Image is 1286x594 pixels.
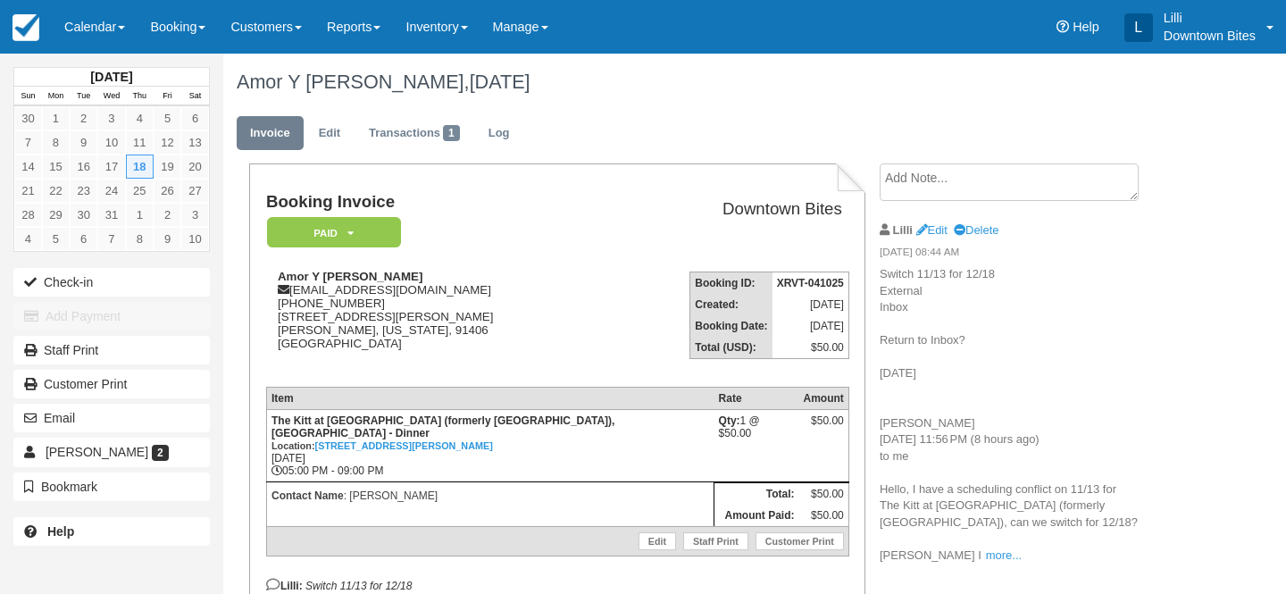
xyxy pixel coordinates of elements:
span: [DATE] [470,71,530,93]
a: Customer Print [756,532,844,550]
th: Amount [798,387,848,409]
div: [EMAIL_ADDRESS][DOMAIN_NAME] [PHONE_NUMBER] [STREET_ADDRESS][PERSON_NAME] [PERSON_NAME], [US_STAT... [266,270,609,372]
a: Help [13,517,210,546]
th: Booking Date: [690,315,772,337]
strong: [DATE] [90,70,132,84]
a: Transactions1 [355,116,473,151]
a: Edit [305,116,354,151]
a: 20 [181,155,209,179]
a: more... [986,548,1022,562]
a: 10 [181,227,209,251]
a: 9 [154,227,181,251]
th: Thu [126,87,154,106]
a: 3 [97,106,125,130]
a: 2 [154,203,181,227]
td: $50.00 [772,337,849,359]
th: Fri [154,87,181,106]
td: 1 @ $50.00 [714,409,799,481]
a: 9 [70,130,97,155]
img: checkfront-main-nav-mini-logo.png [13,14,39,41]
a: Edit [639,532,676,550]
a: 30 [70,203,97,227]
div: $50.00 [803,414,843,441]
th: Sun [14,87,42,106]
th: Total: [714,482,799,505]
span: 1 [443,125,460,141]
a: 31 [97,203,125,227]
a: 17 [97,155,125,179]
a: 28 [14,203,42,227]
td: $50.00 [798,482,848,505]
a: 7 [14,130,42,155]
a: 23 [70,179,97,203]
a: 18 [126,155,154,179]
a: 8 [42,130,70,155]
i: Help [1056,21,1069,33]
strong: Qty [719,414,740,427]
a: 2 [70,106,97,130]
a: 7 [97,227,125,251]
th: Created: [690,294,772,315]
p: Switch 11/13 for 12/18 External Inbox Return to Inbox? [DATE] [PERSON_NAME] [DATE] 11:56 PM (8 ho... [880,266,1174,564]
a: 26 [154,179,181,203]
small: Location: [271,440,493,451]
a: 6 [70,227,97,251]
a: 29 [42,203,70,227]
a: 15 [42,155,70,179]
a: 14 [14,155,42,179]
a: 13 [181,130,209,155]
a: Log [475,116,523,151]
th: Total (USD): [690,337,772,359]
em: [DATE] 08:44 AM [880,245,1174,264]
a: 11 [126,130,154,155]
button: Bookmark [13,473,210,501]
a: 1 [42,106,70,130]
a: 4 [14,227,42,251]
h1: Amor Y [PERSON_NAME], [237,71,1174,93]
a: 16 [70,155,97,179]
strong: Contact Name [271,489,344,502]
a: 3 [181,203,209,227]
span: Help [1073,20,1099,34]
a: Edit [916,223,948,237]
a: 21 [14,179,42,203]
a: 1 [126,203,154,227]
a: [PERSON_NAME] 2 [13,438,210,466]
td: [DATE] [772,315,849,337]
a: 24 [97,179,125,203]
a: 4 [126,106,154,130]
th: Tue [70,87,97,106]
a: 19 [154,155,181,179]
strong: Amor Y [PERSON_NAME] [278,270,422,283]
a: 5 [42,227,70,251]
button: Check-in [13,268,210,297]
strong: Lilli: [266,580,303,592]
a: [STREET_ADDRESS][PERSON_NAME] [315,440,493,451]
th: Amount Paid: [714,505,799,527]
a: Staff Print [683,532,748,550]
span: [PERSON_NAME] [46,445,148,459]
a: 25 [126,179,154,203]
td: [DATE] [772,294,849,315]
th: Item [266,387,714,409]
a: Delete [954,223,998,237]
a: 5 [154,106,181,130]
th: Rate [714,387,799,409]
p: : [PERSON_NAME] [271,487,709,505]
a: 10 [97,130,125,155]
th: Booking ID: [690,272,772,295]
a: 6 [181,106,209,130]
b: Help [47,524,74,539]
button: Email [13,404,210,432]
td: $50.00 [798,505,848,527]
button: Add Payment [13,302,210,330]
th: Wed [97,87,125,106]
strong: XRVT-041025 [777,277,844,289]
th: Mon [42,87,70,106]
p: Lilli [1164,9,1256,27]
a: 12 [154,130,181,155]
a: Customer Print [13,370,210,398]
strong: The Kitt at [GEOGRAPHIC_DATA] (formerly [GEOGRAPHIC_DATA]), [GEOGRAPHIC_DATA] - Dinner [271,414,614,452]
h1: Booking Invoice [266,193,609,212]
th: Sat [181,87,209,106]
